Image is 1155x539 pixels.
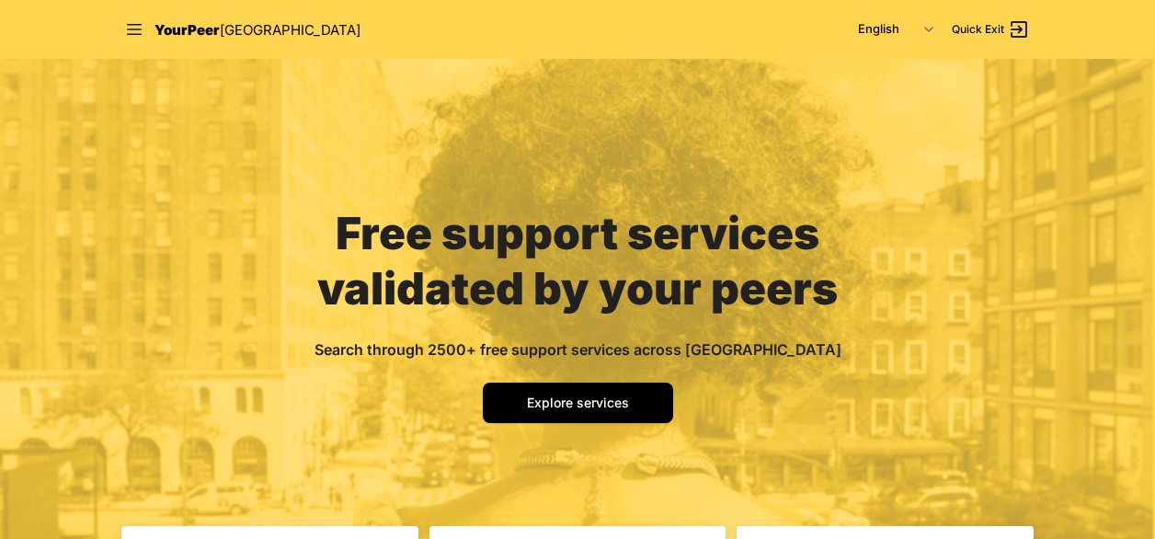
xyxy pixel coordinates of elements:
a: YourPeer[GEOGRAPHIC_DATA] [154,18,360,41]
span: YourPeer [154,21,220,39]
span: Free support services validated by your peers [317,206,838,315]
a: Quick Exit [952,18,1030,40]
span: Search through 2500+ free support services across [GEOGRAPHIC_DATA] [314,340,841,359]
span: Explore services [527,395,629,410]
a: Explore services [483,383,673,423]
span: [GEOGRAPHIC_DATA] [220,21,360,39]
span: Quick Exit [952,22,1004,37]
